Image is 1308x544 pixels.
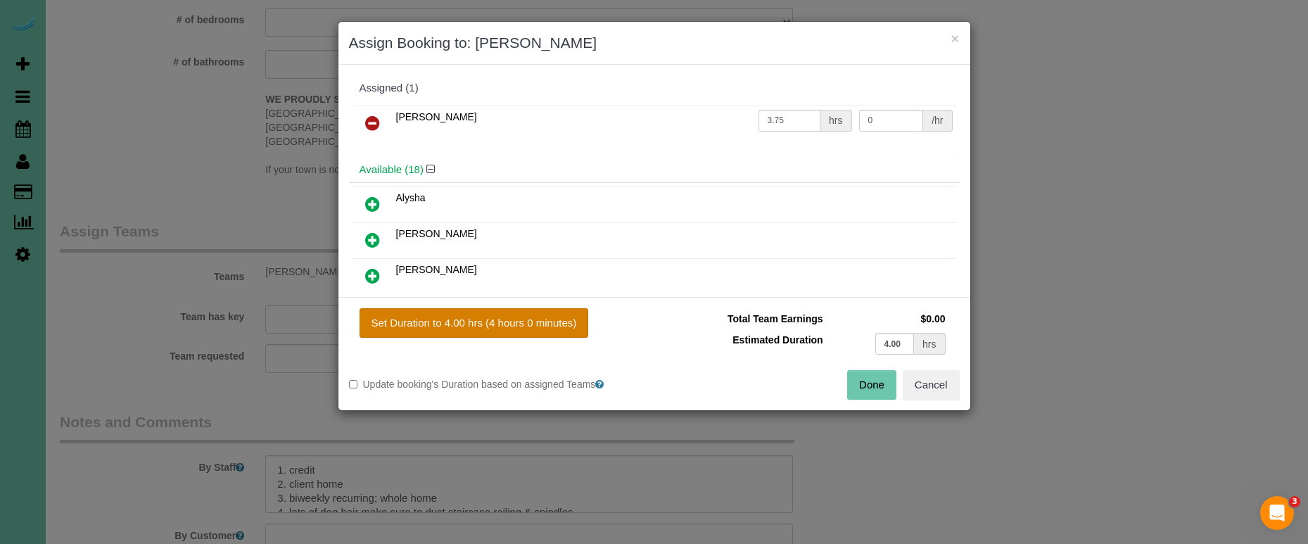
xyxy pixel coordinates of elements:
label: Update booking's Duration based on assigned Teams [349,377,644,391]
div: /hr [923,110,952,132]
input: Update booking's Duration based on assigned Teams [349,380,357,388]
span: 3 [1289,496,1300,507]
span: [PERSON_NAME] [396,228,477,239]
iframe: Intercom live chat [1260,496,1294,530]
button: Set Duration to 4.00 hrs (4 hours 0 minutes) [360,308,589,338]
button: × [951,31,959,46]
span: [PERSON_NAME] [396,111,477,122]
button: Done [847,370,896,400]
span: [PERSON_NAME] [396,264,477,275]
h4: Available (18) [360,164,949,176]
h3: Assign Booking to: [PERSON_NAME] [349,32,960,53]
div: hrs [820,110,851,132]
span: Alysha [396,192,426,203]
div: hrs [914,333,945,355]
td: Total Team Earnings [665,308,827,329]
button: Cancel [903,370,960,400]
td: $0.00 [827,308,949,329]
div: Assigned (1) [360,82,949,94]
span: Estimated Duration [732,334,823,346]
